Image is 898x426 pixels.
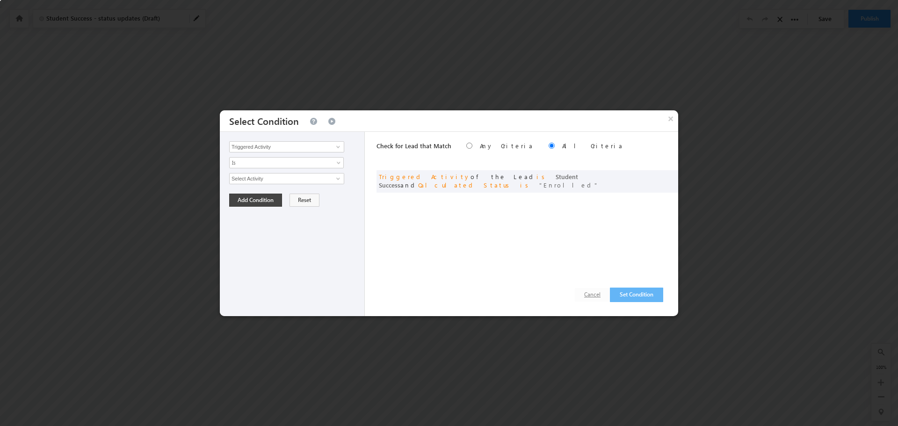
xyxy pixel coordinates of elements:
[536,173,548,181] span: is
[575,288,610,302] button: Cancel
[562,142,623,150] label: All Criteria
[229,141,344,152] input: Type to Search
[229,173,344,184] input: Type to Search
[418,181,513,189] span: Calculated Status
[379,173,578,189] span: Student Success
[480,142,534,150] label: Any Criteria
[229,110,299,131] h3: Select Condition
[539,181,599,189] span: Enrolled
[331,174,343,183] a: Show All Items
[610,288,663,302] button: Set Condition
[229,157,344,168] a: Is
[379,173,471,181] span: Triggered Activity
[520,181,532,189] span: is
[290,194,319,207] button: Reset
[379,173,599,189] span: of the Lead and
[229,194,282,207] button: Add Condition
[331,142,343,152] a: Show All Items
[230,159,331,167] span: Is
[377,142,451,150] span: Check for Lead that Match
[663,110,678,127] button: ×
